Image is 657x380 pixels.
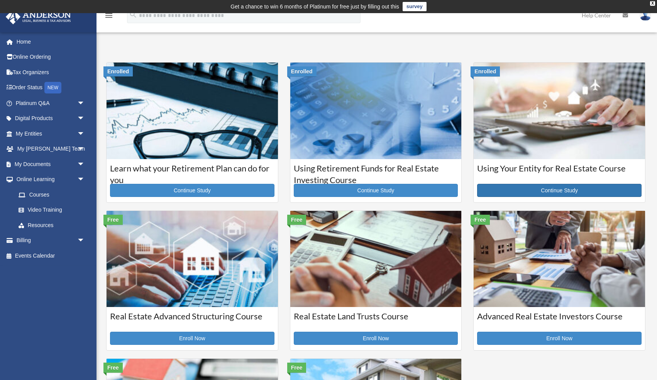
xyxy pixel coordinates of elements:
div: Free [103,363,123,373]
div: Enrolled [103,66,133,76]
a: Enroll Now [110,332,274,345]
div: Free [471,215,490,225]
a: Online Ordering [5,49,97,65]
div: Enrolled [471,66,500,76]
a: Continue Study [110,184,274,197]
a: My Documentsarrow_drop_down [5,156,97,172]
a: Order StatusNEW [5,80,97,96]
span: arrow_drop_down [77,95,93,111]
a: My Entitiesarrow_drop_down [5,126,97,141]
a: Online Learningarrow_drop_down [5,172,97,187]
a: Resources [11,217,97,233]
i: search [129,10,137,19]
div: Free [287,215,306,225]
a: Tax Organizers [5,64,97,80]
span: arrow_drop_down [77,156,93,172]
a: Home [5,34,97,49]
span: arrow_drop_down [77,233,93,249]
span: arrow_drop_down [77,111,93,127]
div: Free [287,363,306,373]
a: menu [104,14,113,20]
a: Platinum Q&Aarrow_drop_down [5,95,97,111]
img: Anderson Advisors Platinum Portal [3,9,73,24]
a: Events Calendar [5,248,97,263]
div: Enrolled [287,66,317,76]
a: Digital Productsarrow_drop_down [5,111,97,126]
span: arrow_drop_down [77,126,93,142]
i: menu [104,11,113,20]
a: Enroll Now [477,332,642,345]
div: close [650,1,655,6]
a: Enroll Now [294,332,458,345]
a: Continue Study [477,184,642,197]
span: arrow_drop_down [77,172,93,188]
a: Continue Study [294,184,458,197]
h3: Real Estate Land Trusts Course [294,310,458,330]
h3: Using Retirement Funds for Real Estate Investing Course [294,163,458,182]
h3: Real Estate Advanced Structuring Course [110,310,274,330]
a: survey [403,2,427,11]
img: User Pic [640,10,651,21]
a: My [PERSON_NAME] Teamarrow_drop_down [5,141,97,157]
div: NEW [44,82,61,93]
div: Free [103,215,123,225]
a: Billingarrow_drop_down [5,233,97,248]
span: arrow_drop_down [77,141,93,157]
h3: Using Your Entity for Real Estate Course [477,163,642,182]
div: Get a chance to win 6 months of Platinum for free just by filling out this [230,2,399,11]
h3: Advanced Real Estate Investors Course [477,310,642,330]
a: Courses [11,187,93,202]
a: Video Training [11,202,97,218]
h3: Learn what your Retirement Plan can do for you [110,163,274,182]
